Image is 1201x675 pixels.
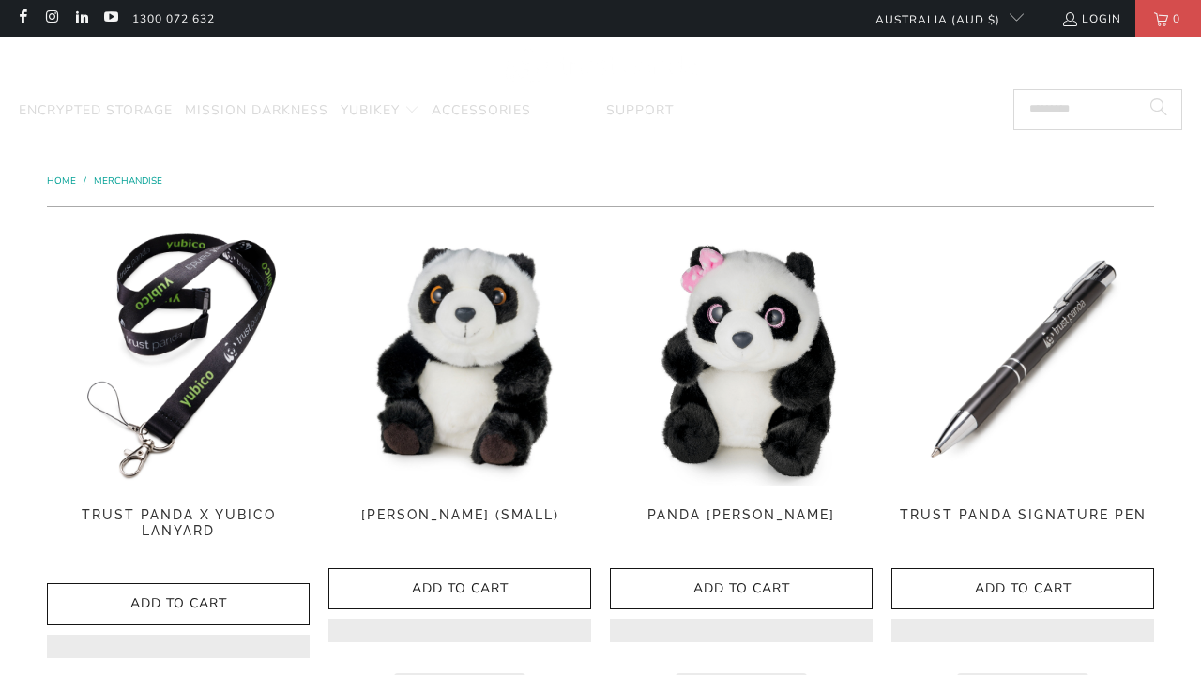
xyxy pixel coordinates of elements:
[185,101,328,119] span: Mission Darkness
[630,581,853,597] span: Add to Cart
[47,174,76,187] span: Home
[132,8,215,29] a: 1300 072 632
[19,101,173,119] span: Encrypted Storage
[185,89,328,133] a: Mission Darkness
[341,101,400,119] span: YubiKey
[73,11,89,26] a: Trust Panda Australia on LinkedIn
[891,226,1154,488] img: Trust Panda Signature Pen - Trust Panda
[328,507,591,548] a: [PERSON_NAME] (Small)
[47,507,310,539] span: Trust Panda x Yubico Lanyard
[47,583,310,625] button: Add to Cart
[505,47,697,85] img: Trust Panda Australia
[94,174,162,187] a: Merchandise
[348,581,571,597] span: Add to Cart
[543,101,594,119] span: Merch
[328,568,591,610] button: Add to Cart
[610,507,873,548] a: Panda [PERSON_NAME]
[1061,8,1121,29] a: Login
[606,101,674,119] span: Support
[610,568,873,610] button: Add to Cart
[47,226,310,488] img: Trust Panda Yubico Lanyard - Trust Panda
[47,174,79,187] a: Home
[891,507,1154,548] a: Trust Panda Signature Pen
[328,507,591,523] span: [PERSON_NAME] (Small)
[328,226,591,488] a: Panda Lin Lin (Small) - Trust Panda Panda Lin Lin (Small) - Trust Panda
[47,507,310,564] a: Trust Panda x Yubico Lanyard
[891,507,1154,523] span: Trust Panda Signature Pen
[610,507,873,523] span: Panda [PERSON_NAME]
[432,101,531,119] span: Accessories
[328,226,591,488] img: Panda Lin Lin (Small) - Trust Panda
[610,226,873,488] img: Panda Lin Lin Sparkle - Trust Panda
[911,581,1134,597] span: Add to Cart
[14,11,30,26] a: Trust Panda Australia on Facebook
[84,174,86,187] span: /
[102,11,118,26] a: Trust Panda Australia on YouTube
[43,11,59,26] a: Trust Panda Australia on Instagram
[341,89,419,133] summary: YubiKey
[606,89,674,133] a: Support
[19,89,674,133] nav: Translation missing: en.navigation.header.main_nav
[1135,89,1182,130] button: Search
[1013,89,1182,130] input: Search...
[432,89,531,133] a: Accessories
[67,596,290,612] span: Add to Cart
[19,89,173,133] a: Encrypted Storage
[891,568,1154,610] button: Add to Cart
[543,89,594,133] a: Merch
